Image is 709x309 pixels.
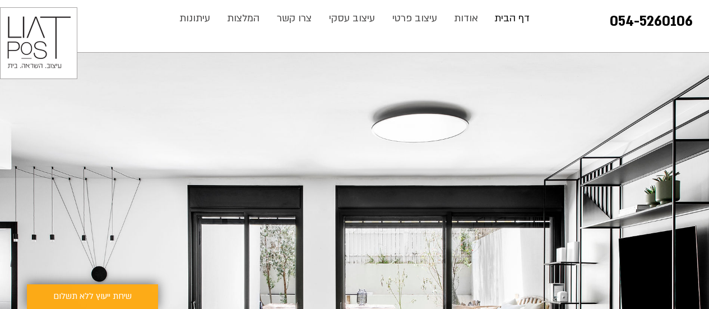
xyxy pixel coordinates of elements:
p: עיצוב עסקי [323,7,381,30]
a: 054-5260106 [610,12,693,31]
a: אודות [446,7,486,30]
span: שיחת ייעוץ ללא תשלום [53,290,132,303]
a: המלצות [219,7,268,30]
p: המלצות [221,7,265,30]
a: צרו קשר [268,7,321,30]
p: צרו קשר [271,7,317,30]
nav: אתר [170,7,539,30]
a: עיצוב פרטי [384,7,446,30]
p: עיצוב פרטי [387,7,443,30]
p: עיתונות [174,7,216,30]
p: דף הבית [489,7,535,30]
a: עיתונות [171,7,219,30]
a: עיצוב עסקי [321,7,384,30]
p: אודות [448,7,484,30]
a: דף הבית [486,7,538,30]
a: שיחת ייעוץ ללא תשלום [27,284,158,309]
